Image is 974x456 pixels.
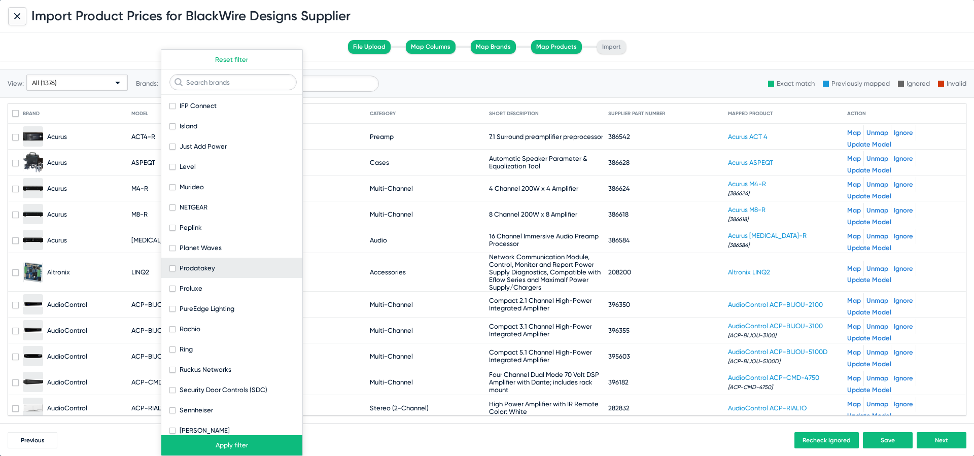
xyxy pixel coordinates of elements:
span: Sennheiser [180,404,213,416]
button: Reset filter [161,50,302,70]
span: Island [180,120,197,132]
span: NETGEAR [180,201,207,214]
span: IFP Connect [180,100,217,112]
span: Prodatakey [180,262,215,274]
span: Murideo [180,181,204,193]
span: Just Add Power [180,141,227,153]
span: Proluxe [180,283,202,295]
span: Rachio [180,323,200,335]
span: Peplink [180,222,202,234]
span: PureEdge Lighting [180,303,234,315]
input: Search brands [169,74,297,90]
span: Security Door Controls (SDC) [180,384,267,396]
span: [PERSON_NAME] [180,425,230,437]
span: Level [180,161,196,173]
span: Ring [180,343,193,356]
span: Planet Waves [180,242,222,254]
span: Ruckus Networks [180,364,231,376]
button: Apply filter [161,435,302,455]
